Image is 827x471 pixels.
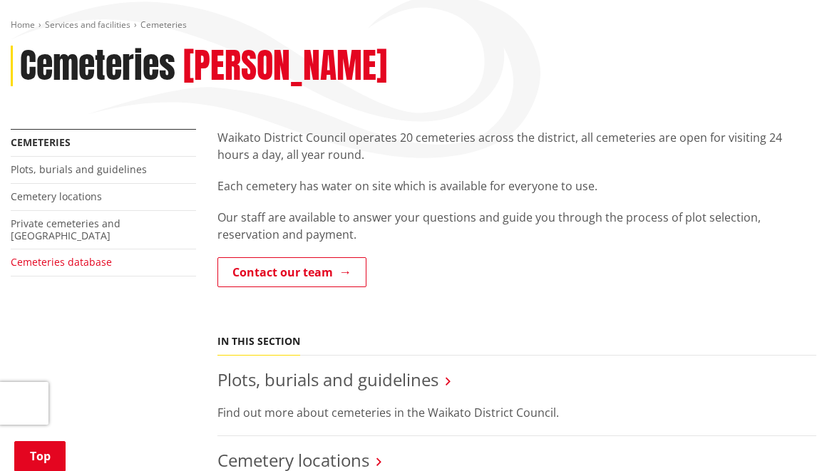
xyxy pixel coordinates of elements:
a: Services and facilities [45,19,130,31]
a: Private cemeteries and [GEOGRAPHIC_DATA] [11,217,120,242]
a: Top [14,441,66,471]
h5: In this section [217,336,300,348]
p: Find out more about cemeteries in the Waikato District Council. [217,404,816,421]
h1: Cemeteries [20,46,175,87]
a: Cemeteries database [11,255,112,269]
a: Cemetery locations [11,190,102,203]
a: Cemeteries [11,135,71,149]
a: Plots, burials and guidelines [217,368,438,391]
span: Cemeteries [140,19,187,31]
p: Waikato District Council operates 20 cemeteries across the district, all cemeteries are open for ... [217,129,816,163]
a: Contact our team [217,257,366,287]
a: Plots, burials and guidelines [11,162,147,176]
iframe: Messenger Launcher [761,411,813,462]
p: Each cemetery has water on site which is available for everyone to use. [217,177,816,195]
a: Home [11,19,35,31]
nav: breadcrumb [11,19,816,31]
h2: [PERSON_NAME] [183,46,387,87]
p: Our staff are available to answer your questions and guide you through the process of plot select... [217,209,816,243]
